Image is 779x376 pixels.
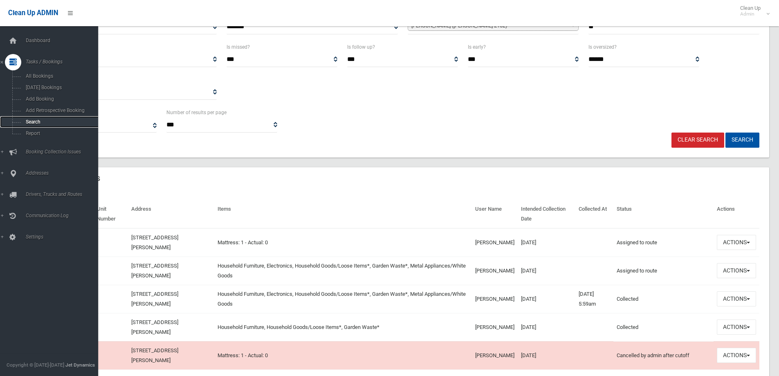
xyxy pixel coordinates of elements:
[613,257,714,285] td: Assigned to route
[613,200,714,228] th: Status
[472,200,518,228] th: User Name
[472,228,518,257] td: [PERSON_NAME]
[7,362,64,368] span: Copyright © [DATE]-[DATE]
[472,313,518,341] td: [PERSON_NAME]
[23,38,104,43] span: Dashboard
[613,341,714,369] td: Cancelled by admin after cutoff
[518,285,575,313] td: [DATE]
[23,234,104,240] span: Settings
[214,228,472,257] td: Mattress: 1 - Actual: 0
[214,257,472,285] td: Household Furniture, Electronics, Household Goods/Loose Items*, Garden Waste*, Metal Appliances/W...
[714,200,759,228] th: Actions
[23,96,97,102] span: Add Booking
[166,108,227,117] label: Number of results per page
[23,191,104,197] span: Drivers, Trucks and Routes
[518,341,575,369] td: [DATE]
[717,291,756,306] button: Actions
[518,257,575,285] td: [DATE]
[613,313,714,341] td: Collected
[214,341,472,369] td: Mattress: 1 - Actual: 0
[131,347,178,363] a: [STREET_ADDRESS][PERSON_NAME]
[23,119,97,125] span: Search
[23,73,97,79] span: All Bookings
[131,319,178,335] a: [STREET_ADDRESS][PERSON_NAME]
[736,5,769,17] span: Clean Up
[468,43,486,52] label: Is early?
[717,263,756,278] button: Actions
[472,341,518,369] td: [PERSON_NAME]
[128,200,214,228] th: Address
[65,362,95,368] strong: Jet Dynamics
[8,9,58,17] span: Clean Up ADMIN
[23,59,104,65] span: Tasks / Bookings
[23,213,104,218] span: Communication Log
[131,234,178,250] a: [STREET_ADDRESS][PERSON_NAME]
[472,285,518,313] td: [PERSON_NAME]
[613,285,714,313] td: Collected
[518,228,575,257] td: [DATE]
[518,313,575,341] td: [DATE]
[23,170,104,176] span: Addresses
[472,257,518,285] td: [PERSON_NAME]
[575,200,613,228] th: Collected At
[717,235,756,250] button: Actions
[23,108,97,113] span: Add Retrospective Booking
[518,200,575,228] th: Intended Collection Date
[94,200,128,228] th: Unit Number
[613,228,714,257] td: Assigned to route
[347,43,375,52] label: Is follow up?
[131,263,178,279] a: [STREET_ADDRESS][PERSON_NAME]
[588,43,617,52] label: Is oversized?
[671,133,724,148] a: Clear Search
[717,320,756,335] button: Actions
[214,313,472,341] td: Household Furniture, Household Goods/Loose Items*, Garden Waste*
[23,131,97,136] span: Report
[23,85,97,90] span: [DATE] Bookings
[740,11,761,17] small: Admin
[214,200,472,228] th: Items
[131,291,178,307] a: [STREET_ADDRESS][PERSON_NAME]
[23,149,104,155] span: Booking Collection Issues
[214,285,472,313] td: Household Furniture, Electronics, Household Goods/Loose Items*, Garden Waste*, Metal Appliances/W...
[725,133,759,148] button: Search
[717,348,756,363] button: Actions
[227,43,250,52] label: Is missed?
[575,285,613,313] td: [DATE] 5:59am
